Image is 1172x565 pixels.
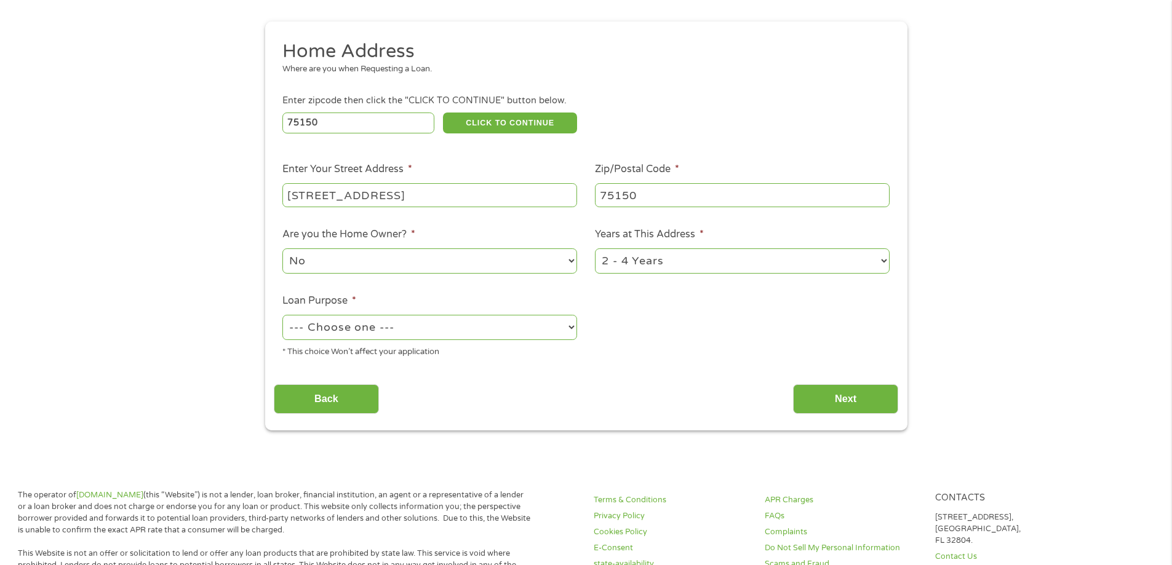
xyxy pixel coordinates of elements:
[282,294,356,307] label: Loan Purpose
[765,494,921,506] a: APR Charges
[282,228,415,241] label: Are you the Home Owner?
[793,384,898,414] input: Next
[935,492,1091,504] h4: Contacts
[18,489,531,536] p: The operator of (this “Website”) is not a lender, loan broker, financial institution, an agent or...
[765,526,921,538] a: Complaints
[282,163,412,176] label: Enter Your Street Address
[76,490,143,500] a: [DOMAIN_NAME]
[282,342,577,358] div: * This choice Won’t affect your application
[935,551,1091,563] a: Contact Us
[282,39,880,64] h2: Home Address
[282,63,880,76] div: Where are you when Requesting a Loan.
[594,510,750,522] a: Privacy Policy
[282,183,577,207] input: 1 Main Street
[935,512,1091,547] p: [STREET_ADDRESS], [GEOGRAPHIC_DATA], FL 32804.
[594,542,750,554] a: E-Consent
[765,542,921,554] a: Do Not Sell My Personal Information
[594,526,750,538] a: Cookies Policy
[443,113,577,133] button: CLICK TO CONTINUE
[282,113,434,133] input: Enter Zipcode (e.g 01510)
[595,163,679,176] label: Zip/Postal Code
[595,228,704,241] label: Years at This Address
[594,494,750,506] a: Terms & Conditions
[765,510,921,522] a: FAQs
[282,94,889,108] div: Enter zipcode then click the "CLICK TO CONTINUE" button below.
[274,384,379,414] input: Back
